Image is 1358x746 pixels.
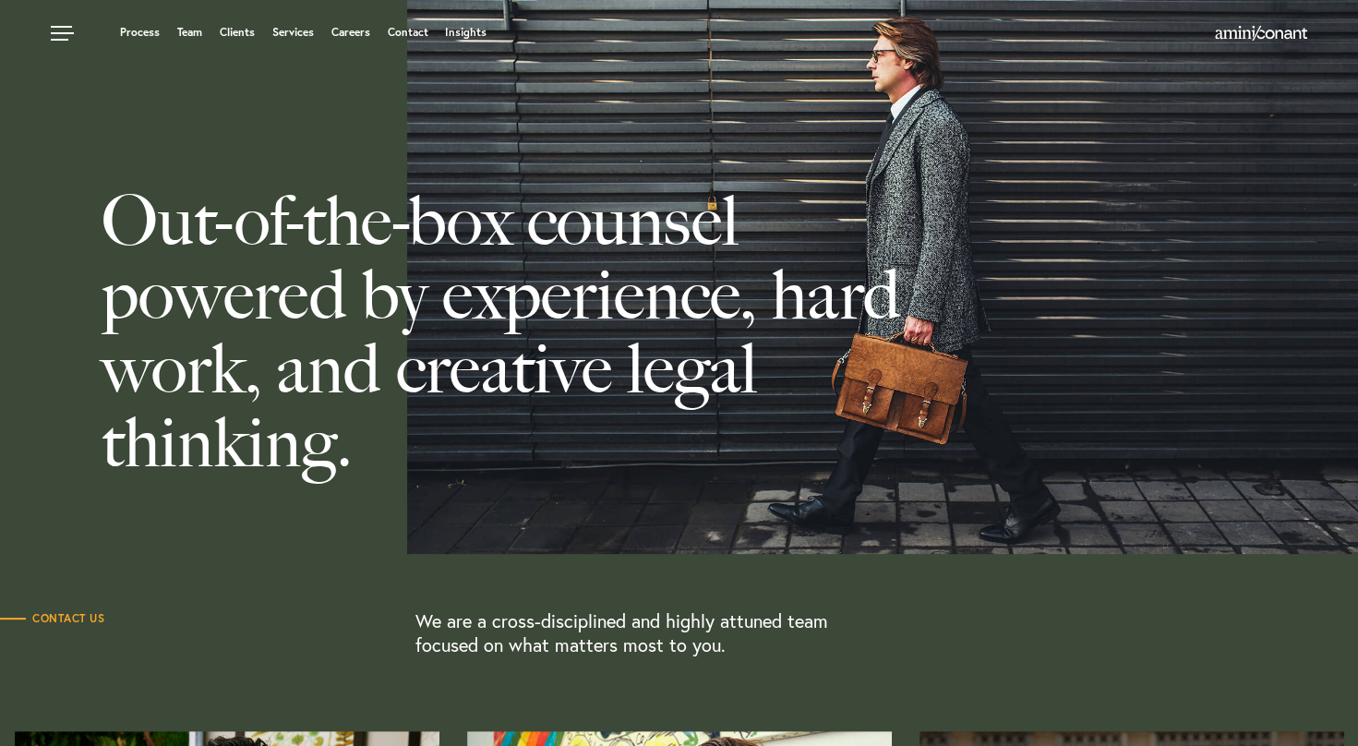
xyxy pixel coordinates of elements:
[272,27,314,38] a: Services
[331,27,370,38] a: Careers
[1215,26,1307,41] img: Amini & Conant
[445,27,487,38] a: Insights
[415,609,871,657] p: We are a cross-disciplined and highly attuned team focused on what matters most to you.
[387,27,427,38] a: Contact
[120,27,160,38] a: Process
[1215,27,1307,42] a: Home
[220,27,255,38] a: Clients
[177,27,202,38] a: Team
